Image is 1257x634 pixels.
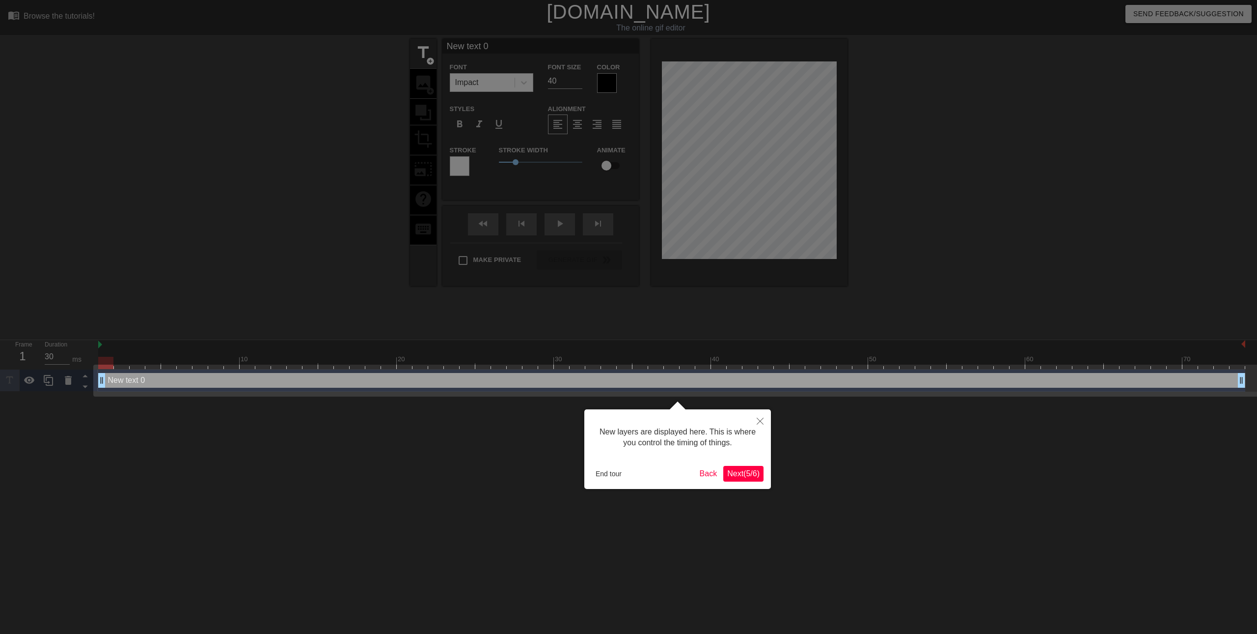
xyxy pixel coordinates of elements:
[592,417,764,459] div: New layers are displayed here. This is where you control the timing of things.
[592,466,626,481] button: End tour
[696,466,721,482] button: Back
[727,469,760,478] span: Next ( 5 / 6 )
[749,409,771,432] button: Close
[723,466,764,482] button: Next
